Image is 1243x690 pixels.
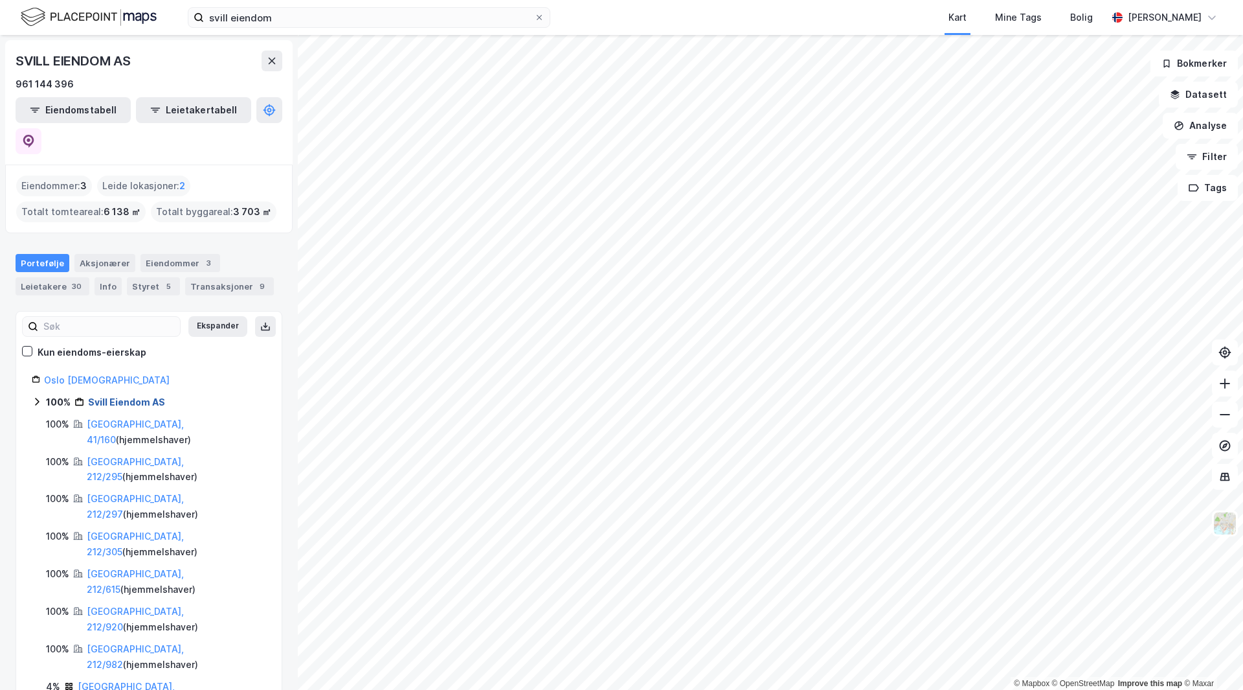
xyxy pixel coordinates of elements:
[204,8,534,27] input: Søk på adresse, matrikkel, gårdeiere, leietakere eller personer
[140,254,220,272] div: Eiendommer
[1070,10,1093,25] div: Bolig
[1159,82,1238,108] button: Datasett
[179,178,185,194] span: 2
[1052,679,1115,688] a: OpenStreetMap
[87,491,266,522] div: ( hjemmelshaver )
[16,51,133,71] div: SVILL EIENDOM AS
[1213,511,1237,536] img: Z
[1178,628,1243,690] iframe: Chat Widget
[1150,51,1238,76] button: Bokmerker
[97,176,190,196] div: Leide lokasjoner :
[46,491,69,507] div: 100%
[162,280,175,293] div: 5
[256,280,269,293] div: 9
[1178,628,1243,690] div: Kontrollprogram for chat
[202,257,215,270] div: 3
[87,566,266,597] div: ( hjemmelshaver )
[46,566,69,582] div: 100%
[44,374,170,385] a: Oslo [DEMOGRAPHIC_DATA]
[16,176,92,196] div: Eiendommer :
[87,606,184,632] a: [GEOGRAPHIC_DATA], 212/920
[87,419,184,445] a: [GEOGRAPHIC_DATA], 41/160
[948,10,967,25] div: Kart
[104,204,140,220] span: 6 138 ㎡
[1128,10,1202,25] div: [PERSON_NAME]
[87,641,266,673] div: ( hjemmelshaver )
[69,280,84,293] div: 30
[995,10,1042,25] div: Mine Tags
[95,277,122,295] div: Info
[16,76,74,92] div: 961 144 396
[136,97,251,123] button: Leietakertabell
[127,277,180,295] div: Styret
[16,277,89,295] div: Leietakere
[87,568,184,595] a: [GEOGRAPHIC_DATA], 212/615
[74,254,135,272] div: Aksjonærer
[46,454,69,470] div: 100%
[87,643,184,670] a: [GEOGRAPHIC_DATA], 212/982
[46,641,69,657] div: 100%
[38,317,180,336] input: Søk
[185,277,274,295] div: Transaksjoner
[16,97,131,123] button: Eiendomstabell
[87,417,266,448] div: ( hjemmelshaver )
[46,529,69,544] div: 100%
[87,493,184,520] a: [GEOGRAPHIC_DATA], 212/297
[188,316,247,337] button: Ekspander
[1178,175,1238,201] button: Tags
[1118,679,1182,688] a: Improve this map
[46,395,71,410] div: 100%
[87,529,266,560] div: ( hjemmelshaver )
[38,345,146,360] div: Kun eiendoms-eierskap
[16,201,146,222] div: Totalt tomteareal :
[21,6,157,29] img: logo.f888ab2527a4732fd821a326f86c7f29.svg
[1014,679,1049,688] a: Mapbox
[88,397,165,408] a: Svill Eiendom AS
[87,454,266,485] div: ( hjemmelshaver )
[87,531,184,557] a: [GEOGRAPHIC_DATA], 212/305
[46,604,69,619] div: 100%
[16,254,69,272] div: Portefølje
[87,604,266,635] div: ( hjemmelshaver )
[1163,113,1238,139] button: Analyse
[46,417,69,432] div: 100%
[1176,144,1238,170] button: Filter
[80,178,87,194] span: 3
[233,204,271,220] span: 3 703 ㎡
[151,201,276,222] div: Totalt byggareal :
[87,456,184,483] a: [GEOGRAPHIC_DATA], 212/295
